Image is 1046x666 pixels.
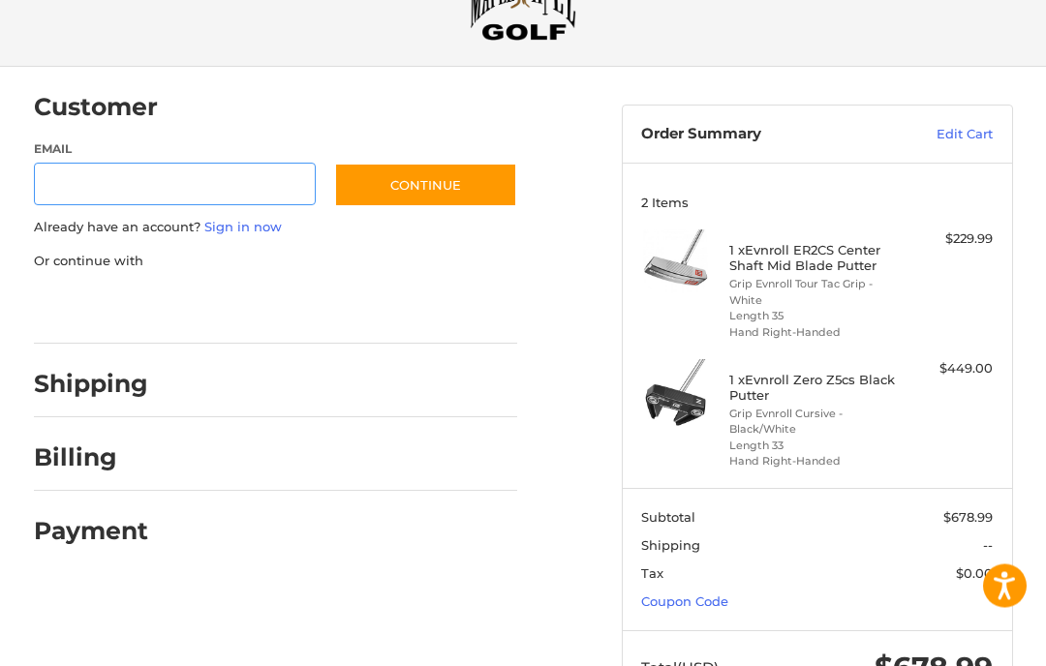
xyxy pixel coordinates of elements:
[729,407,901,439] li: Grip Evnroll Cursive - Black/White
[34,443,147,473] h2: Billing
[192,290,337,325] iframe: PayPal-paylater
[729,325,901,342] li: Hand Right-Handed
[729,309,901,325] li: Length 35
[641,196,993,211] h3: 2 Items
[729,277,901,309] li: Grip Evnroll Tour Tac Grip - White
[956,566,993,582] span: $0.00
[641,594,728,610] a: Coupon Code
[943,510,993,526] span: $678.99
[729,439,901,455] li: Length 33
[355,290,501,325] iframe: PayPal-venmo
[905,360,993,379] div: $449.00
[729,373,901,405] h4: 1 x Evnroll Zero Z5cs Black Putter
[27,290,172,325] iframe: PayPal-paypal
[905,230,993,250] div: $229.99
[641,538,700,554] span: Shipping
[34,219,517,238] p: Already have an account?
[204,220,282,235] a: Sign in now
[641,126,880,145] h3: Order Summary
[729,243,901,275] h4: 1 x Evnroll ER2CS Center Shaft Mid Blade Putter
[641,566,663,582] span: Tax
[880,126,993,145] a: Edit Cart
[334,164,517,208] button: Continue
[729,454,901,470] li: Hand Right-Handed
[641,510,695,526] span: Subtotal
[34,253,517,272] p: Or continue with
[34,517,148,547] h2: Payment
[34,141,316,159] label: Email
[983,538,993,554] span: --
[886,614,1046,666] iframe: Google Customer Reviews
[34,93,158,123] h2: Customer
[34,370,148,400] h2: Shipping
